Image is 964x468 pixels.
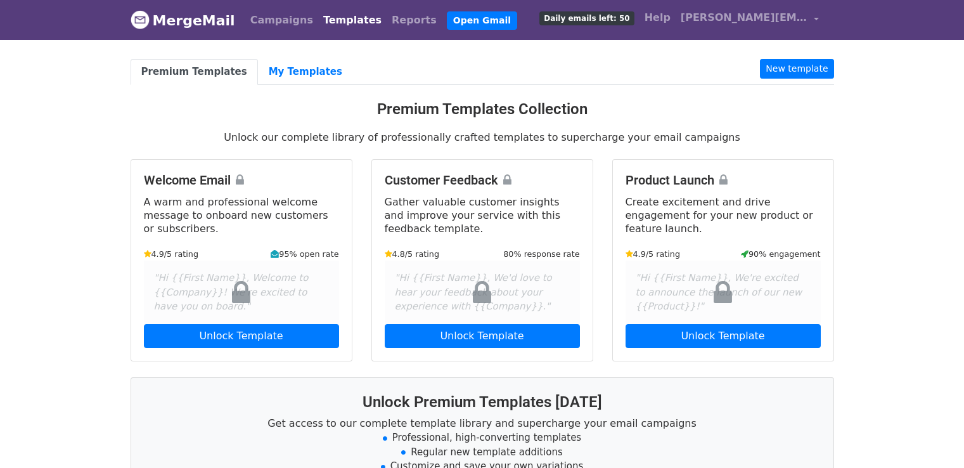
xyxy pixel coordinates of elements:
a: Open Gmail [447,11,517,30]
p: A warm and professional welcome message to onboard new customers or subscribers. [144,195,339,235]
a: My Templates [258,59,353,85]
h3: Unlock Premium Templates [DATE] [146,393,818,412]
a: Templates [318,8,387,33]
a: [PERSON_NAME][EMAIL_ADDRESS][DOMAIN_NAME] [676,5,824,35]
div: "Hi {{First Name}}, Welcome to {{Company}}! We're excited to have you on board." [144,261,339,324]
div: "Hi {{First Name}}, We'd love to hear your feedback about your experience with {{Company}}." [385,261,580,324]
a: Unlock Template [385,324,580,348]
a: Premium Templates [131,59,258,85]
span: Daily emails left: 50 [539,11,634,25]
a: MergeMail [131,7,235,34]
small: 80% response rate [503,248,579,260]
p: Create excitement and drive engagement for your new product or feature launch. [626,195,821,235]
a: Reports [387,8,442,33]
p: Get access to our complete template library and supercharge your email campaigns [146,417,818,430]
small: 90% engagement [741,248,821,260]
li: Regular new template additions [146,445,818,460]
img: MergeMail logo [131,10,150,29]
h4: Product Launch [626,172,821,188]
small: 4.9/5 rating [144,248,199,260]
p: Gather valuable customer insights and improve your service with this feedback template. [385,195,580,235]
h4: Customer Feedback [385,172,580,188]
a: New template [760,59,833,79]
small: 4.9/5 rating [626,248,681,260]
a: Unlock Template [144,324,339,348]
a: Help [639,5,676,30]
div: "Hi {{First Name}}, We're excited to announce the launch of our new {{Product}}!" [626,261,821,324]
a: Unlock Template [626,324,821,348]
h4: Welcome Email [144,172,339,188]
li: Professional, high-converting templates [146,431,818,445]
p: Unlock our complete library of professionally crafted templates to supercharge your email campaigns [131,131,834,144]
small: 4.8/5 rating [385,248,440,260]
h3: Premium Templates Collection [131,100,834,119]
small: 95% open rate [271,248,338,260]
span: [PERSON_NAME][EMAIL_ADDRESS][DOMAIN_NAME] [681,10,807,25]
a: Campaigns [245,8,318,33]
a: Daily emails left: 50 [534,5,639,30]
